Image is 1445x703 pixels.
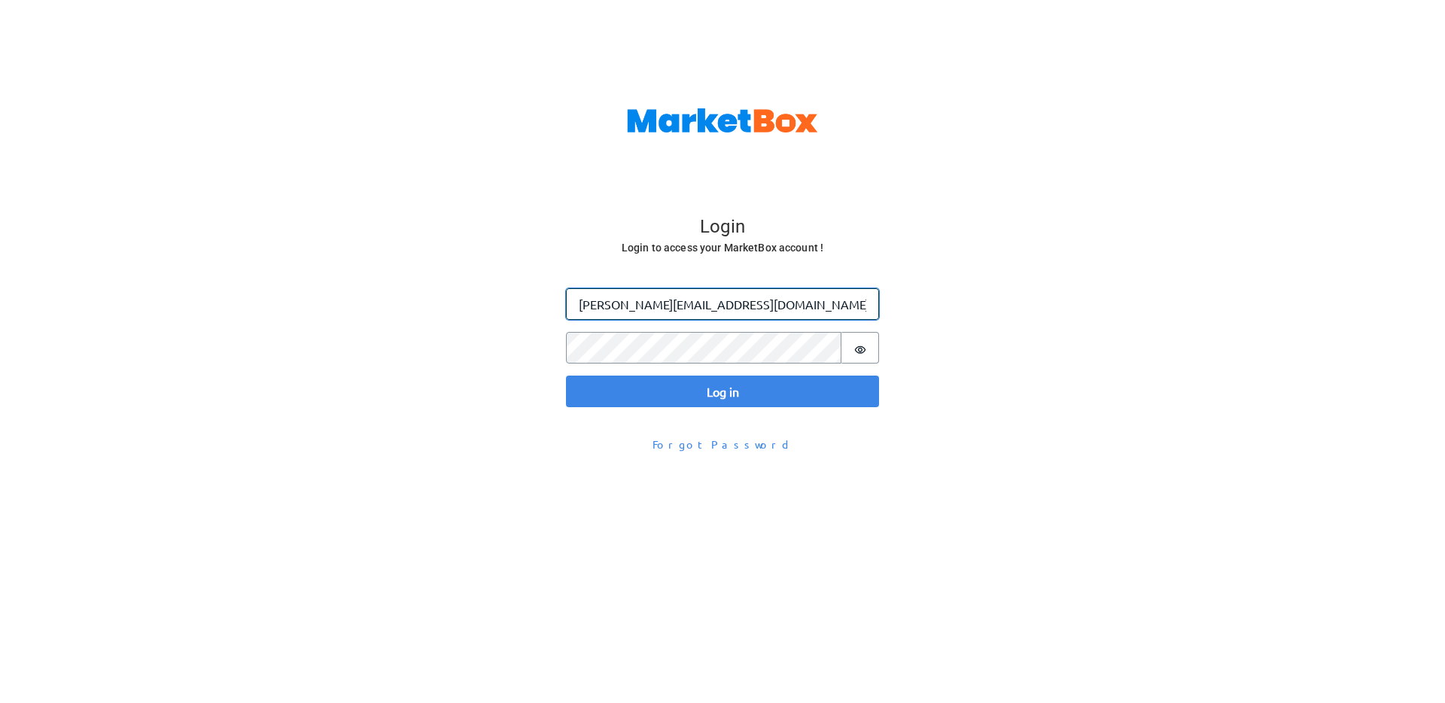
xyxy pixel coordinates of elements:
[566,376,879,407] button: Log in
[566,288,879,320] input: Enter your email
[567,216,878,239] h4: Login
[567,239,878,257] h6: Login to access your MarketBox account !
[627,108,818,132] img: MarketBox logo
[643,431,802,458] button: Forgot Password
[841,332,879,364] button: Show password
